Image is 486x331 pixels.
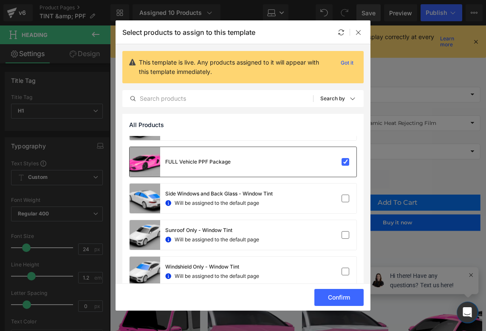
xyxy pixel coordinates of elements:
label: Tint Percentage [233,59,421,69]
span: Add To Cart [304,196,349,206]
p: Got it [337,58,357,68]
span: Will be assigned to the default page [175,199,259,207]
span: Will be assigned to the default page [175,236,259,243]
div: FULL Vehicle PPF Package [165,158,231,166]
div: Side Windows and Back Glass - Window Tint [165,190,273,198]
p: Select products to assign to this template [122,28,255,37]
span: All Products [129,122,164,128]
a: product-img [130,147,160,177]
p: Search by [320,96,345,102]
div: Windshield Only - Window Tint [165,263,259,271]
div: Sunroof Only - Window Tint [165,226,259,234]
a: product-img [130,220,160,250]
label: Film Type [233,92,421,102]
p: This template is live. Any products assigned to it will appear with this template immediately. [139,58,331,76]
label: Vehicle Type [233,124,421,134]
div: Open Intercom Messenger [457,302,478,323]
input: Search products [123,93,313,104]
a: product-img [130,257,160,286]
button: Confirm [314,289,364,306]
button: Buy it now [233,215,421,233]
button: Add To Cart [233,192,421,210]
span: Will be assigned to the default page [175,272,259,280]
a: product-img [130,184,160,213]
